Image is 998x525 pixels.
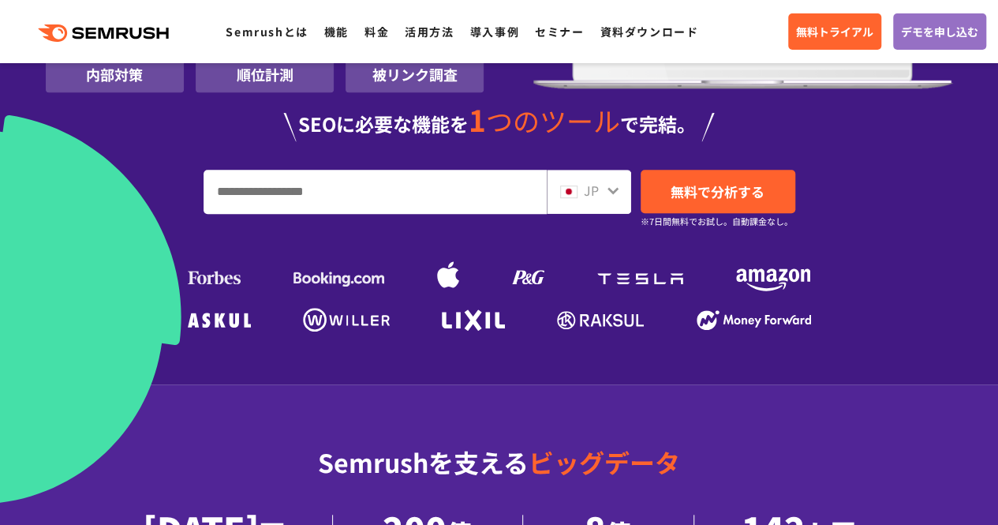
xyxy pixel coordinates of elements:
[346,57,484,92] li: 被リンク調査
[469,98,486,141] span: 1
[620,110,696,137] span: で完結。
[788,13,881,50] a: 無料トライアル
[901,23,978,40] span: デモを申し込む
[600,24,698,39] a: 資料ダウンロード
[46,105,953,141] div: SEOに必要な機能を
[324,24,349,39] a: 機能
[405,24,454,39] a: 活用方法
[641,170,795,213] a: 無料で分析する
[204,171,546,213] input: URL、キーワードを入力してください
[364,24,389,39] a: 料金
[486,101,620,140] span: つのツール
[226,24,308,39] a: Semrushとは
[535,24,584,39] a: セミナー
[470,24,519,39] a: 導入事例
[893,13,986,50] a: デモを申し込む
[196,57,334,92] li: 順位計測
[671,182,764,201] span: 無料で分析する
[641,214,793,229] small: ※7日間無料でお試し。自動課金なし。
[796,23,873,40] span: 無料トライアル
[529,444,680,480] span: ビッグデータ
[46,435,953,515] div: Semrushを支える
[46,57,184,92] li: 内部対策
[584,181,599,200] span: JP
